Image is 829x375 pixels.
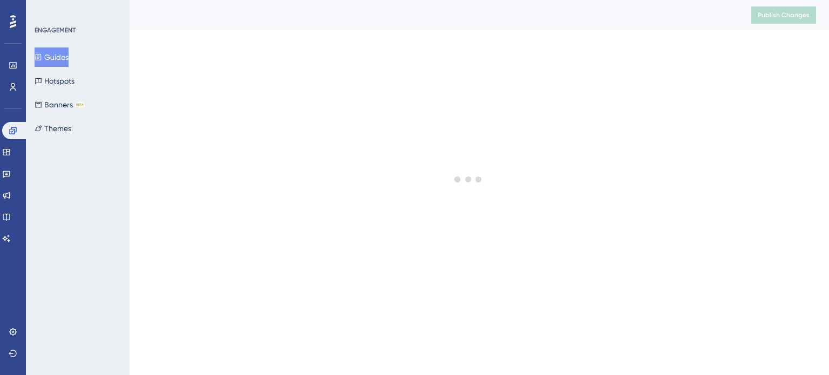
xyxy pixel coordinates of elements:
button: Themes [35,119,71,138]
button: Publish Changes [751,6,816,24]
button: BannersBETA [35,95,85,114]
span: Publish Changes [758,11,810,19]
div: ENGAGEMENT [35,26,76,35]
div: BETA [75,102,85,107]
button: Guides [35,47,69,67]
button: Hotspots [35,71,74,91]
